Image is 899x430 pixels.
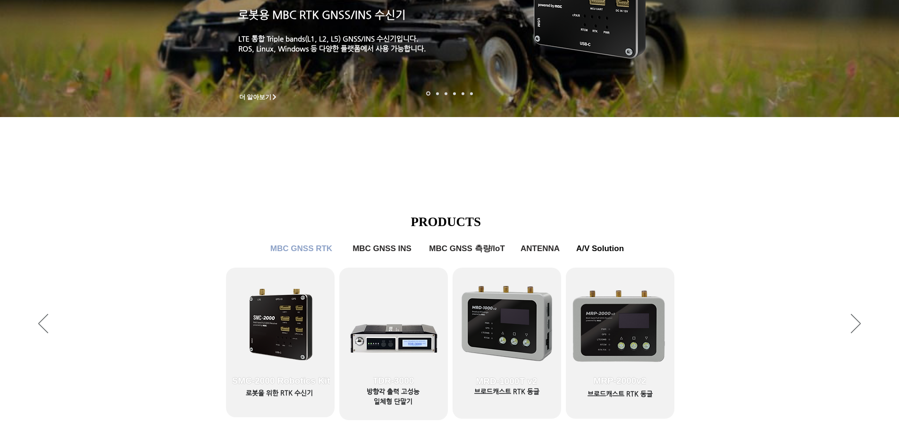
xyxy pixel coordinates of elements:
[339,268,448,414] a: TDR-3000
[517,239,564,258] a: ANTENNA
[453,92,456,95] a: 자율주행
[436,92,439,95] a: 드론 8 - SMC 2000
[264,239,339,258] a: MBC GNSS RTK
[373,376,414,386] span: TDR-3000
[470,92,473,95] a: 정밀농업
[239,93,272,101] span: 더 알아보기
[429,243,505,254] span: MBC GNSS 측량/IoT
[521,244,560,253] span: ANTENNA
[576,244,624,253] span: A/V Solution
[38,314,48,335] button: 이전
[270,244,332,253] span: MBC GNSS RTK
[570,239,631,258] a: A/V Solution
[594,376,647,386] span: MRP-2000v2
[422,239,512,258] a: MBC GNSS 측량/IoT
[423,92,476,96] nav: 슬라이드
[476,376,538,387] span: MRD-1000T v2
[851,314,861,335] button: 다음
[232,376,330,386] span: SMC-2000 Robotics Kit
[227,268,336,414] a: SMC-2000 Robotics Kit
[235,91,282,103] a: 더 알아보기
[353,244,412,253] span: MBC GNSS INS
[426,92,430,96] a: 로봇- SMC 2000
[238,34,419,42] a: LTE 통합 Triple bands(L1, L2, L5) GNSS/INS 수신기입니다.
[453,268,561,414] a: MRD-1000T v2
[566,268,674,414] a: MRP-2000v2
[445,92,447,95] a: 측량 IoT
[238,44,426,52] a: ROS, Linux, Windows 등 다양한 플랫폼에서 사용 가능합니다.
[462,92,464,95] a: 로봇
[347,239,418,258] a: MBC GNSS INS
[411,215,481,229] span: PRODUCTS
[238,8,406,21] a: 로봇용 MBC RTK GNSS/INS 수신기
